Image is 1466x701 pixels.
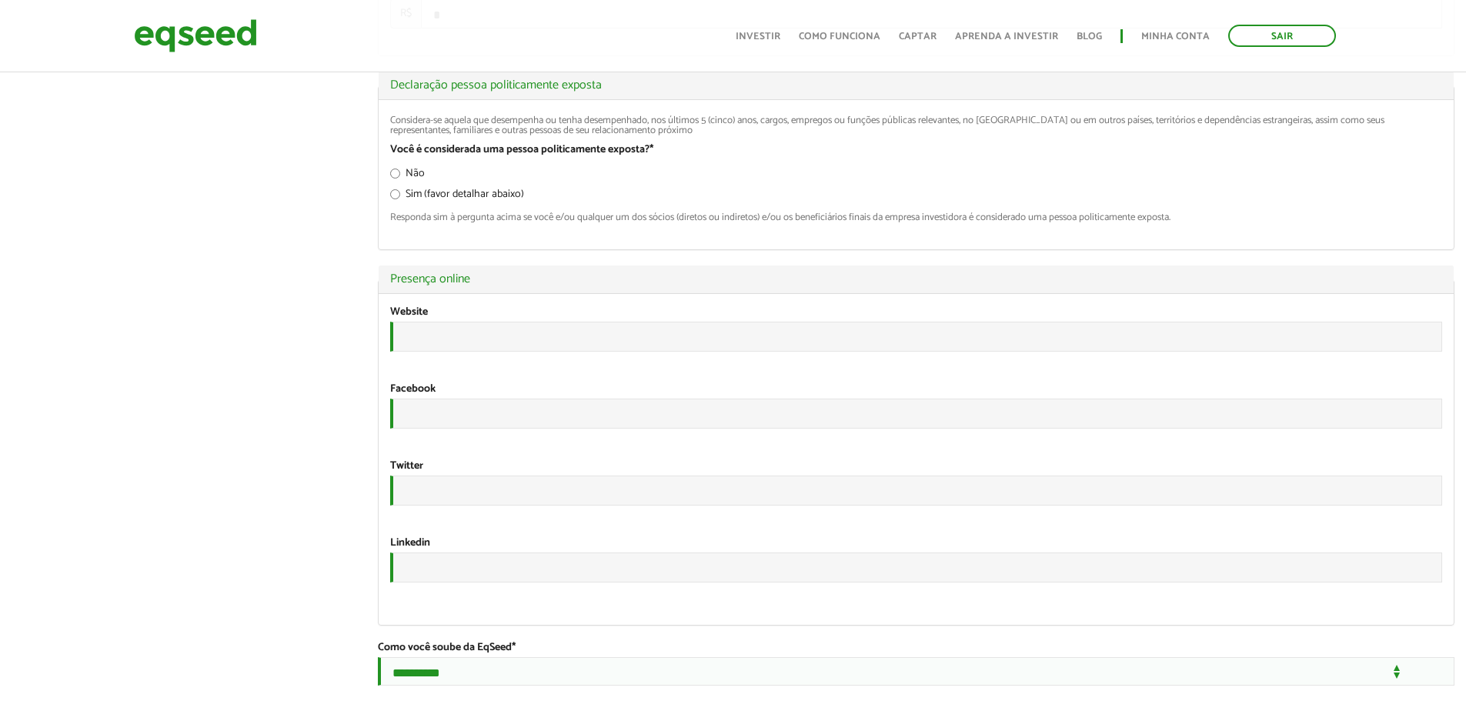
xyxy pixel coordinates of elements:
a: Aprenda a investir [955,32,1058,42]
input: Não [390,169,400,179]
a: Investir [736,32,780,42]
span: Este campo é obrigatório. [512,639,516,656]
label: Sim (favor detalhar abaixo) [390,189,524,205]
input: Sim (favor detalhar abaixo) [390,189,400,199]
a: Minha conta [1141,32,1210,42]
a: Blog [1077,32,1102,42]
label: Como você soube da EqSeed [378,643,516,653]
label: Website [390,307,428,318]
div: Responda sim à pergunta acima se você e/ou qualquer um dos sócios (diretos ou indiretos) e/ou os ... [390,212,1442,222]
label: Facebook [390,384,436,395]
label: Não [390,169,425,184]
a: Captar [899,32,937,42]
label: Você é considerada uma pessoa politicamente exposta? [390,145,653,155]
span: Este campo é obrigatório. [650,141,653,159]
img: EqSeed [134,15,257,56]
div: Considera-se aquela que desempenha ou tenha desempenhado, nos últimos 5 (cinco) anos, cargos, emp... [390,115,1442,135]
a: Presença online [390,273,1442,285]
label: Twitter [390,461,423,472]
a: Sair [1228,25,1336,47]
a: Como funciona [799,32,880,42]
a: Declaração pessoa politicamente exposta [390,79,1442,92]
label: Linkedin [390,538,430,549]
